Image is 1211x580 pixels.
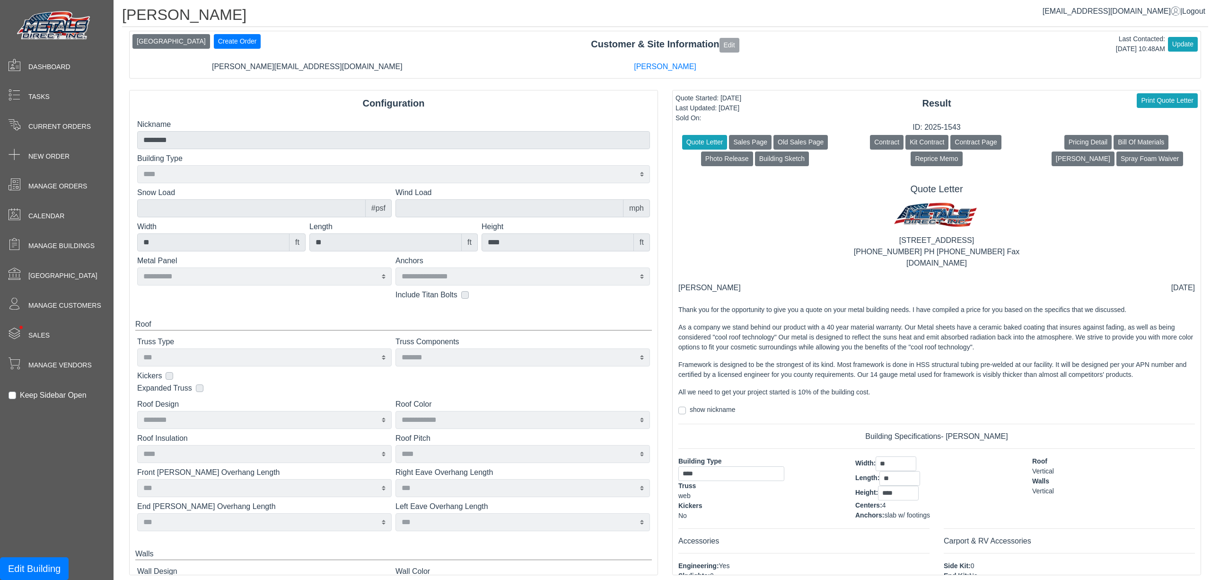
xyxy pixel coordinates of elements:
[855,489,878,496] span: Height:
[855,501,882,509] span: Centers:
[395,289,457,301] label: Include Titan Bolts
[122,6,1208,27] h1: [PERSON_NAME]
[1052,152,1114,166] button: [PERSON_NAME]
[137,336,392,348] label: Truss Type
[28,181,87,191] span: Manage Orders
[855,511,884,519] span: Anchors:
[28,241,95,251] span: Manage Buildings
[884,511,930,519] span: slab w/ footings
[28,62,70,72] span: Dashboard
[1171,282,1195,294] div: [DATE]
[28,360,92,370] span: Manage Vendors
[1168,37,1198,52] button: Update
[950,135,1001,150] button: Contract Page
[719,562,730,570] span: Yes
[678,501,841,511] div: Kickers
[1114,135,1168,150] button: Bill Of Materials
[137,370,162,382] label: Kickers
[690,405,736,415] label: show nickname
[1116,152,1183,166] button: Spray Foam Waiver
[673,122,1201,133] div: ID: 2025-1543
[1032,486,1195,496] div: Vertical
[28,271,97,281] span: [GEOGRAPHIC_DATA]
[1032,466,1195,476] div: Vertical
[289,233,306,251] div: ft
[395,399,650,410] label: Roof Color
[678,481,841,491] div: Truss
[678,235,1195,269] div: [STREET_ADDRESS] [PHONE_NUMBER] PH [PHONE_NUMBER] Fax [DOMAIN_NAME]
[1043,6,1205,17] div: |
[395,467,650,478] label: Right Eave Overhang Length
[678,491,841,501] div: web
[395,433,650,444] label: Roof Pitch
[28,152,70,161] span: New Order
[137,399,392,410] label: Roof Design
[1032,456,1195,466] div: Roof
[137,187,392,198] label: Snow Load
[395,566,650,577] label: Wall Color
[678,432,1195,441] h6: Building Specifications
[678,360,1195,380] p: Framework is designed to be the strongest of its kind. Most framework is done in HSS structural t...
[28,122,91,132] span: Current Orders
[395,255,650,267] label: Anchors
[729,135,772,150] button: Sales Page
[755,152,809,166] button: Building Sketch
[137,433,392,444] label: Roof Insulation
[1137,93,1198,108] button: Print Quote Letter
[678,387,1195,397] p: All we need to get your project started is 10% of the building cost.
[944,572,969,580] span: End Kit:
[882,501,886,509] span: 4
[720,38,739,53] button: Edit
[944,562,971,570] span: Side Kit:
[214,34,261,49] button: Create Order
[855,459,876,467] span: Width:
[905,135,948,150] button: Kit Contract
[678,282,741,294] div: [PERSON_NAME]
[944,536,1195,545] h6: Carport & RV Accessories
[678,322,1195,352] p: As a company we stand behind our product with a 40 year material warranty. Our Metal sheets have ...
[395,501,650,512] label: Left Eave Overhang Length
[130,37,1201,52] div: Customer & Site Information
[137,119,650,130] label: Nickname
[701,152,753,166] button: Photo Release
[941,432,1008,440] span: - [PERSON_NAME]
[1182,7,1205,15] span: Logout
[633,233,650,251] div: ft
[137,153,650,164] label: Building Type
[365,199,392,217] div: #psf
[132,34,210,49] button: [GEOGRAPHIC_DATA]
[1043,7,1180,15] span: [EMAIL_ADDRESS][DOMAIN_NAME]
[14,9,95,44] img: Metals Direct Inc Logo
[673,96,1201,110] div: Result
[137,383,192,394] label: Expanded Truss
[623,199,650,217] div: mph
[1064,135,1112,150] button: Pricing Detail
[678,562,719,570] span: Engineering:
[911,152,962,166] button: Reprice Memo
[28,92,50,102] span: Tasks
[1032,476,1195,486] div: Walls
[855,474,879,482] span: Length:
[395,336,650,348] label: Truss Components
[28,211,64,221] span: Calendar
[9,312,33,343] span: •
[676,93,741,103] div: Quote Started: [DATE]
[130,96,658,110] div: Configuration
[710,572,714,580] span: 0
[135,319,652,330] div: Roof
[28,330,50,340] span: Sales
[969,572,978,580] span: No
[395,187,650,198] label: Wind Load
[137,467,392,478] label: Front [PERSON_NAME] Overhang Length
[128,61,486,72] div: [PERSON_NAME][EMAIL_ADDRESS][DOMAIN_NAME]
[634,62,696,71] a: [PERSON_NAME]
[461,233,478,251] div: ft
[676,103,741,113] div: Last Updated: [DATE]
[482,221,650,232] label: Height
[870,135,904,150] button: Contract
[678,183,1195,195] h5: Quote Letter
[135,548,652,560] div: Walls
[678,536,930,545] h6: Accessories
[137,501,392,512] label: End [PERSON_NAME] Overhang Length
[678,305,1195,315] p: Thank you for the opportunity to give you a quote on your metal building needs. I have compiled a...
